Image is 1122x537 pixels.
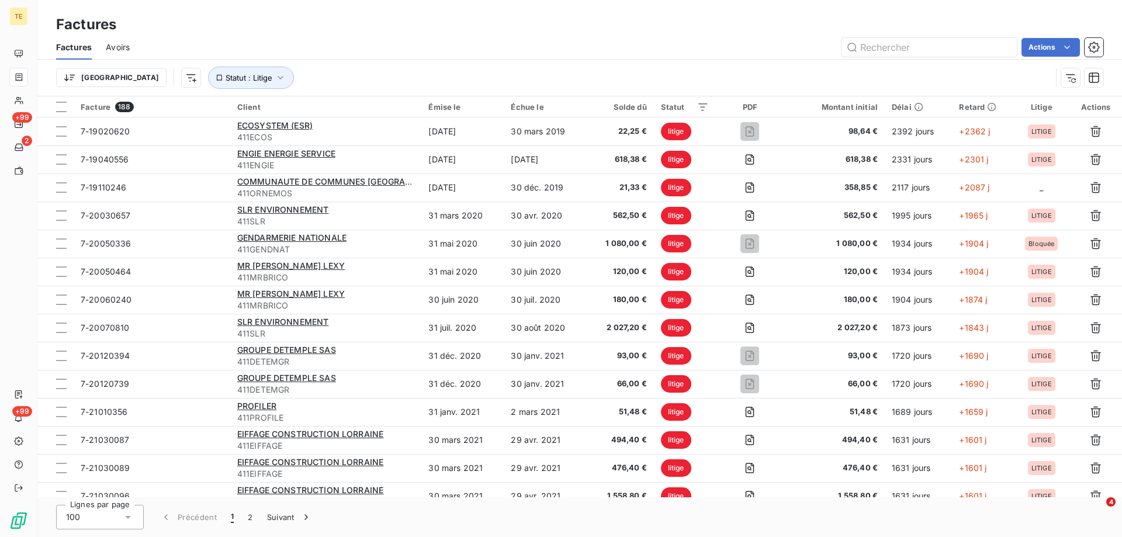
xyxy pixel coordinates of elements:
[66,511,80,523] span: 100
[237,356,415,368] span: 411DETEMGR
[421,202,504,230] td: 31 mars 2020
[237,401,276,411] span: PROFILER
[421,258,504,286] td: 31 mai 2020
[885,286,952,314] td: 1904 jours
[959,351,988,361] span: +1690 j
[504,398,587,426] td: 2 mars 2021
[885,426,952,454] td: 1631 jours
[1031,408,1052,415] span: LITIGE
[791,210,878,221] span: 562,50 €
[237,188,415,199] span: 411ORNEMOS
[1021,38,1080,57] button: Actions
[81,126,130,136] span: 7-19020620
[595,294,647,306] span: 180,00 €
[791,238,878,250] span: 1 080,00 €
[959,323,988,332] span: +1843 j
[237,457,383,467] span: EIFFAGE CONSTRUCTION LORRAINE
[1031,212,1052,219] span: LITIGE
[885,454,952,482] td: 1631 jours
[237,317,329,327] span: SLR ENVIRONNEMENT
[56,14,116,35] h3: Factures
[791,182,878,193] span: 358,85 €
[421,230,504,258] td: 31 mai 2020
[661,207,691,224] span: litige
[504,174,587,202] td: 30 déc. 2019
[81,266,131,276] span: 7-20050464
[885,314,952,342] td: 1873 jours
[661,263,691,280] span: litige
[959,102,1006,112] div: Retard
[661,291,691,309] span: litige
[661,235,691,252] span: litige
[595,378,647,390] span: 66,00 €
[885,342,952,370] td: 1720 jours
[723,102,777,112] div: PDF
[504,145,587,174] td: [DATE]
[1031,436,1052,444] span: LITIGE
[885,145,952,174] td: 2331 jours
[595,102,647,112] div: Solde dû
[595,266,647,278] span: 120,00 €
[959,435,986,445] span: +1601 j
[595,210,647,221] span: 562,50 €
[231,511,234,523] span: 1
[81,210,131,220] span: 7-20030657
[661,347,691,365] span: litige
[81,154,129,164] span: 7-19040556
[504,117,587,145] td: 30 mars 2019
[504,286,587,314] td: 30 juil. 2020
[237,384,415,396] span: 411DETEMGR
[959,266,988,276] span: +1904 j
[81,295,132,304] span: 7-20060240
[106,41,130,53] span: Avoirs
[959,126,990,136] span: +2362 j
[224,505,241,529] button: 1
[504,426,587,454] td: 29 avr. 2021
[791,462,878,474] span: 476,40 €
[237,216,415,227] span: 411SLR
[959,154,988,164] span: +2301 j
[661,179,691,196] span: litige
[661,123,691,140] span: litige
[504,230,587,258] td: 30 juin 2020
[959,407,988,417] span: +1659 j
[1076,102,1115,112] div: Actions
[237,261,345,271] span: MR [PERSON_NAME] LEXY
[81,463,130,473] span: 7-21030089
[421,426,504,454] td: 30 mars 2021
[595,406,647,418] span: 51,48 €
[791,322,878,334] span: 2 027,20 €
[1031,296,1052,303] span: LITIGE
[153,505,224,529] button: Précédent
[1031,380,1052,387] span: LITIGE
[237,148,335,158] span: ENGIE ENERGIE SERVICE
[595,490,647,502] span: 1 558,80 €
[237,468,415,480] span: 411EIFFAGE
[237,373,336,383] span: GROUPE DETEMPLE SAS
[595,322,647,334] span: 2 027,20 €
[421,370,504,398] td: 31 déc. 2020
[791,126,878,137] span: 98,64 €
[959,463,986,473] span: +1601 j
[661,487,691,505] span: litige
[421,454,504,482] td: 30 mars 2021
[1040,182,1043,192] span: _
[237,131,415,143] span: 411ECOS
[791,490,878,502] span: 1 558,80 €
[22,136,32,146] span: 2
[241,505,259,529] button: 2
[504,370,587,398] td: 30 janv. 2021
[237,205,329,214] span: SLR ENVIRONNEMENT
[237,289,345,299] span: MR [PERSON_NAME] LEXY
[237,160,415,171] span: 411ENGIE
[885,117,952,145] td: 2392 jours
[885,174,952,202] td: 2117 jours
[237,176,452,186] span: COMMUNAUTE DE COMMUNES [GEOGRAPHIC_DATA]
[81,323,130,332] span: 7-20070810
[791,102,878,112] div: Montant initial
[226,73,272,82] span: Statut : Litige
[421,314,504,342] td: 31 juil. 2020
[9,7,28,26] div: TE
[237,300,415,311] span: 411MRBRICO
[421,286,504,314] td: 30 juin 2020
